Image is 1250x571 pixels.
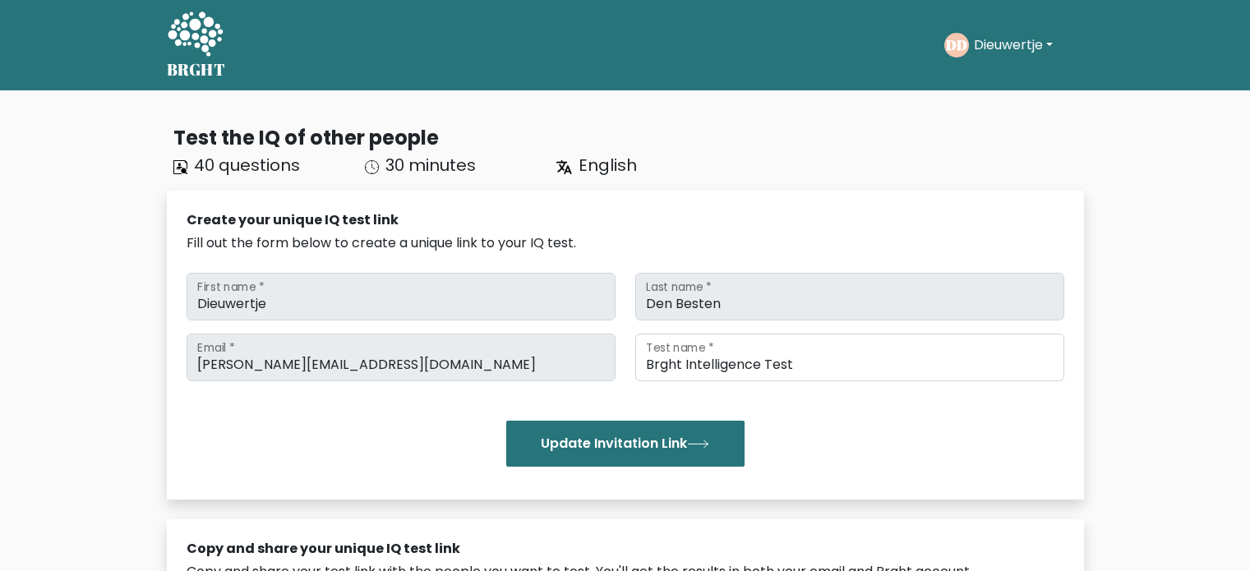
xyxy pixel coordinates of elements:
input: Last name [635,273,1064,320]
h5: BRGHT [167,60,226,80]
div: Create your unique IQ test link [187,210,1064,230]
input: First name [187,273,616,320]
span: English [579,154,637,177]
input: Test name [635,334,1064,381]
a: BRGHT [167,7,226,84]
button: Dieuwertje [969,35,1058,56]
div: Test the IQ of other people [173,123,1084,153]
input: Email [187,334,616,381]
button: Update Invitation Link [506,421,745,467]
span: 30 minutes [385,154,476,177]
text: DD [946,35,967,54]
span: 40 questions [194,154,300,177]
div: Copy and share your unique IQ test link [187,539,1064,559]
div: Fill out the form below to create a unique link to your IQ test. [187,233,1064,253]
